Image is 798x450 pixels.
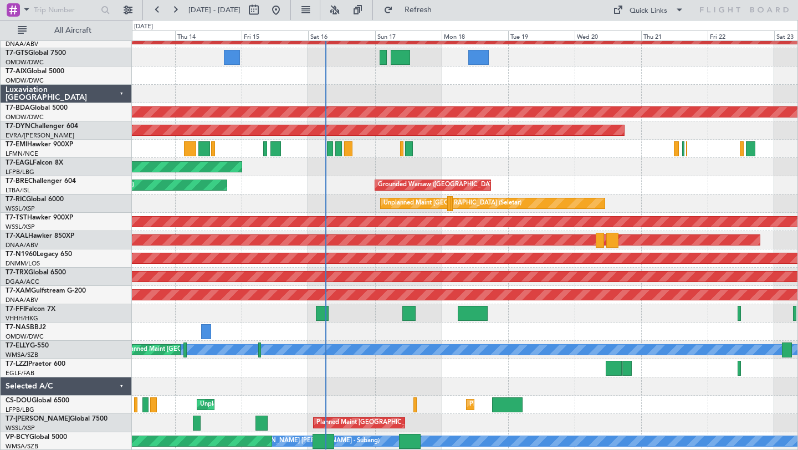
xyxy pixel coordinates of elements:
[6,406,34,414] a: LFPB/LBG
[6,416,108,422] a: T7-[PERSON_NAME]Global 7500
[6,306,55,313] a: T7-FFIFalcon 7X
[6,424,35,432] a: WSSL/XSP
[6,324,46,331] a: T7-NASBBJ2
[34,2,98,18] input: Trip Number
[6,251,72,258] a: T7-N1960Legacy 650
[6,278,39,286] a: DGAA/ACC
[6,186,30,195] a: LTBA/ISL
[6,76,44,85] a: OMDW/DWC
[242,30,308,40] div: Fri 15
[6,434,29,441] span: VP-BCY
[29,27,117,34] span: All Aircraft
[630,6,667,17] div: Quick Links
[6,342,49,349] a: T7-ELLYG-550
[6,40,38,48] a: DNAA/ABV
[6,241,38,249] a: DNAA/ABV
[6,214,27,221] span: T7-TST
[442,30,508,40] div: Mon 18
[6,214,73,221] a: T7-TSTHawker 900XP
[6,333,44,341] a: OMDW/DWC
[383,195,521,212] div: Unplanned Maint [GEOGRAPHIC_DATA] (Seletar)
[6,160,33,166] span: T7-EAGL
[6,168,34,176] a: LFPB/LBG
[6,150,38,158] a: LFMN/NCE
[6,178,76,185] a: T7-BREChallenger 604
[6,178,28,185] span: T7-BRE
[6,361,28,367] span: T7-LZZI
[6,288,86,294] a: T7-XAMGulfstream G-200
[6,204,35,213] a: WSSL/XSP
[6,196,26,203] span: T7-RIC
[6,50,66,57] a: T7-GTSGlobal 7500
[508,30,575,40] div: Tue 19
[6,50,28,57] span: T7-GTS
[6,369,34,377] a: EGLF/FAB
[6,416,70,422] span: T7-[PERSON_NAME]
[708,30,774,40] div: Fri 22
[6,259,40,268] a: DNMM/LOS
[6,223,35,231] a: WSSL/XSP
[6,251,37,258] span: T7-N1960
[6,123,30,130] span: T7-DYN
[6,141,27,148] span: T7-EMI
[109,30,175,40] div: Wed 13
[188,5,241,15] span: [DATE] - [DATE]
[6,58,44,67] a: OMDW/DWC
[6,123,78,130] a: T7-DYNChallenger 604
[469,396,644,413] div: Planned Maint [GEOGRAPHIC_DATA] ([GEOGRAPHIC_DATA])
[200,396,382,413] div: Unplanned Maint [GEOGRAPHIC_DATA] ([GEOGRAPHIC_DATA])
[375,30,442,40] div: Sun 17
[6,196,64,203] a: T7-RICGlobal 6000
[378,1,445,19] button: Refresh
[6,314,38,323] a: VHHH/HKG
[6,269,66,276] a: T7-TRXGlobal 6500
[6,342,30,349] span: T7-ELLY
[6,113,44,121] a: OMDW/DWC
[175,30,242,40] div: Thu 14
[575,30,641,40] div: Wed 20
[6,397,32,404] span: CS-DOU
[6,296,38,304] a: DNAA/ABV
[6,105,30,111] span: T7-BDA
[6,105,68,111] a: T7-BDAGlobal 5000
[6,68,64,75] a: T7-AIXGlobal 5000
[6,233,28,239] span: T7-XAL
[395,6,442,14] span: Refresh
[6,397,69,404] a: CS-DOUGlobal 6500
[12,22,120,39] button: All Aircraft
[6,288,31,294] span: T7-XAM
[6,361,65,367] a: T7-LZZIPraetor 600
[607,1,689,19] button: Quick Links
[308,30,375,40] div: Sat 16
[6,269,28,276] span: T7-TRX
[6,306,25,313] span: T7-FFI
[6,351,38,359] a: WMSA/SZB
[6,68,27,75] span: T7-AIX
[316,415,447,431] div: Planned Maint [GEOGRAPHIC_DATA] (Seletar)
[6,160,63,166] a: T7-EAGLFalcon 8X
[6,324,30,331] span: T7-NAS
[6,434,67,441] a: VP-BCYGlobal 5000
[134,22,153,32] div: [DATE]
[6,233,74,239] a: T7-XALHawker 850XP
[6,131,74,140] a: EVRA/[PERSON_NAME]
[641,30,708,40] div: Thu 21
[378,177,500,193] div: Grounded Warsaw ([GEOGRAPHIC_DATA])
[6,141,73,148] a: T7-EMIHawker 900XP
